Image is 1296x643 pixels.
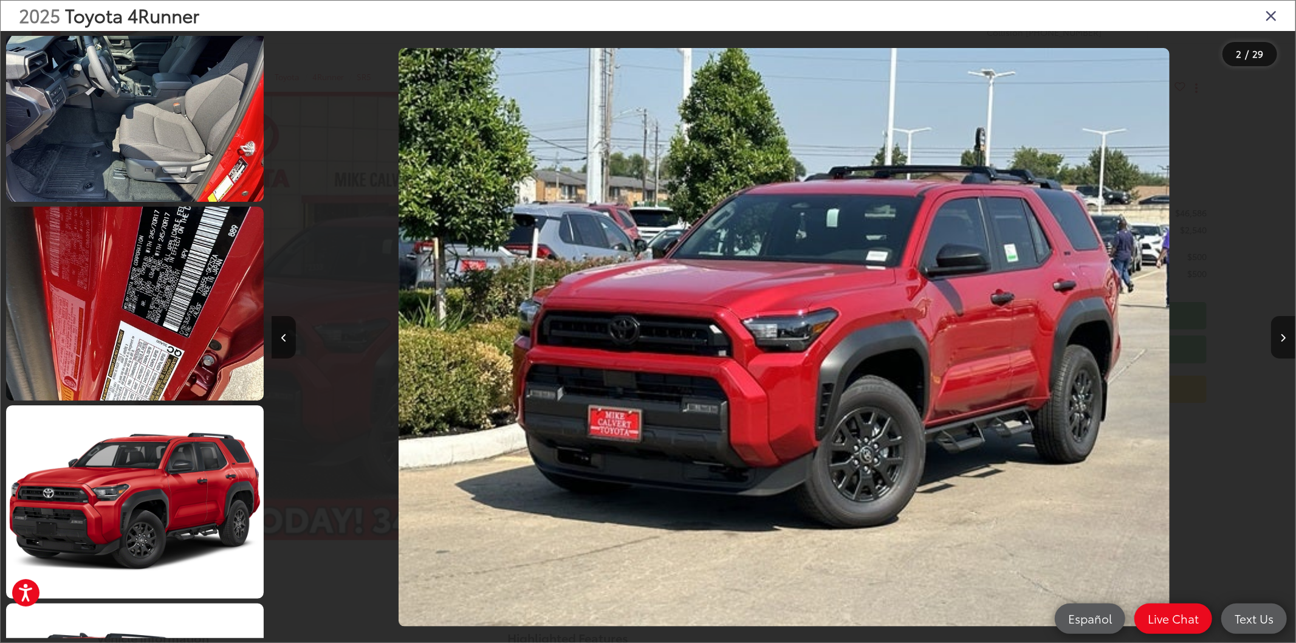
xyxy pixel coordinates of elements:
i: Close gallery [1265,7,1277,23]
a: Text Us [1221,603,1287,634]
span: 29 [1253,47,1264,60]
a: Live Chat [1134,603,1212,634]
span: 2 [1236,47,1242,60]
span: Live Chat [1142,611,1205,626]
span: Español [1062,611,1118,626]
button: Next image [1271,316,1295,359]
img: 2025 Toyota 4Runner SR5 [399,48,1170,627]
span: 2025 [19,2,60,28]
div: 2025 Toyota 4Runner SR5 1 [272,48,1296,627]
img: 2025 Toyota 4Runner SR5 [4,7,267,204]
img: 2025 Toyota 4Runner SR5 [4,205,267,402]
span: Toyota 4Runner [65,2,199,28]
img: 2025 Toyota 4Runner SR5 [4,403,267,600]
button: Previous image [272,316,296,359]
span: Text Us [1229,611,1280,626]
a: Español [1055,603,1125,634]
span: / [1244,50,1250,58]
